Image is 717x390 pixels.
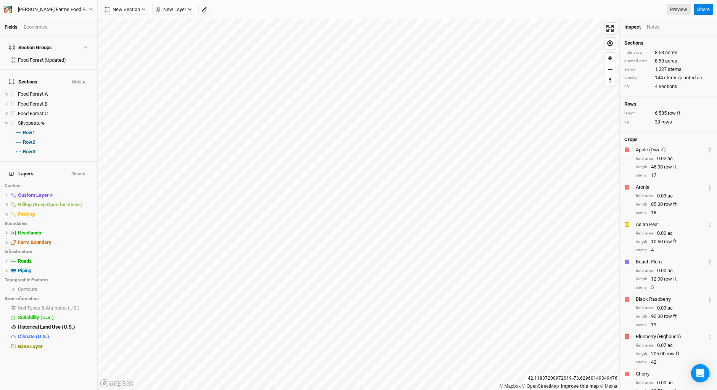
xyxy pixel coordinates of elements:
div: 0.07 [636,342,712,349]
button: Zoom in [604,53,616,64]
div: Piping [18,268,93,274]
span: Row 1 [23,130,35,136]
h4: Rows [624,101,712,107]
a: Preview [667,4,691,15]
button: Enter fullscreen [604,23,616,34]
div: Food Forest B [18,101,93,107]
h4: Sections [624,40,712,46]
span: Custom Layer 4 [18,192,53,198]
div: 1,227 [624,66,712,73]
div: Section Groups [9,45,52,51]
div: Beach Plum [636,258,706,265]
div: length [636,164,647,170]
span: row ft [664,164,677,170]
span: row ft [664,201,677,208]
div: Open Intercom Messenger [691,364,709,382]
div: 0.03 [636,305,712,311]
span: row ft [668,110,680,117]
span: row ft [664,276,677,282]
div: 4 [636,247,712,254]
a: Maxar [600,384,617,389]
div: field area [636,380,653,386]
span: sections [659,83,677,90]
div: 17 [636,172,712,179]
div: density [624,75,651,81]
div: stems [636,210,647,216]
div: length [624,111,651,116]
div: field area [636,193,653,199]
div: Farm Boundary [18,239,93,246]
button: Crop Usage [707,295,712,303]
div: 4 [624,83,712,90]
div: Silvopasture [18,120,93,126]
button: Crop Usage [707,332,712,341]
a: Mapbox [500,384,521,389]
div: Custom Layer 4 [18,192,93,198]
span: ac [667,193,673,199]
button: ShowAll [71,172,88,177]
div: stems [636,285,647,290]
span: Soil Types & Attributes (U.S.) [18,305,80,311]
span: ac [667,342,673,349]
div: Notes [647,24,660,30]
div: field area [624,50,651,56]
div: 10.50 [636,238,712,245]
div: Economics [24,24,48,30]
div: field area [636,268,653,274]
canvas: Map [98,19,619,390]
span: rows [661,119,672,125]
span: Sections [9,79,37,85]
span: Farm Boundary [18,239,51,245]
div: 0.00 [636,230,712,237]
button: Crop Usage [707,369,712,378]
span: ac [667,305,673,311]
span: ac [667,230,673,237]
div: Roads [18,258,93,264]
div: stems [624,67,651,72]
span: row ft [664,313,677,320]
span: New Layer [156,6,186,13]
span: New Section [105,6,140,13]
div: Apple (Dwarf) [636,146,706,153]
span: Parking [18,211,35,217]
div: length [636,202,647,207]
div: Aronia [636,184,706,191]
div: Historical Land Use (U.S.) [18,324,93,330]
div: 19 [636,321,712,328]
div: Blueberry (Highbush) [636,333,706,340]
span: Contours [18,286,37,292]
div: field area [636,231,653,236]
div: planted area [624,58,651,64]
div: 205.00 [636,350,712,357]
div: 0.03 [636,193,712,199]
div: 85.00 [636,201,712,208]
span: Layers [9,171,34,177]
div: 39 [624,119,712,125]
span: ac [667,155,673,162]
div: Hilltop (Keep Open for Views) [18,202,93,208]
div: Base Layer [18,343,93,350]
div: 42.11837200972019 , -73.62960149349476 [526,374,619,382]
div: Black Raspberry [636,296,706,303]
span: Row 3 [23,149,35,155]
span: Base Layer [18,343,43,349]
div: [PERSON_NAME] Farms Food Forest and Silvopasture - ACTIVE [18,6,89,13]
div: Asian Pear [636,221,706,228]
a: Mapbox logo [100,379,133,388]
div: Soil Types & Attributes (U.S.) [18,305,93,311]
span: Suitability (U.S.) [18,315,54,320]
div: Food Forest A [18,91,93,97]
div: 8.53 [624,58,712,64]
div: field area [636,305,653,311]
span: Row 2 [23,139,35,145]
div: 6,535 [624,110,712,117]
div: length [636,351,647,357]
div: 5 [636,284,712,291]
span: ac [667,379,673,386]
div: Wally Farms Food Forest and Silvopasture - ACTIVE [18,6,89,13]
button: Shortcut: M [198,4,211,15]
div: 0.00 [636,267,712,274]
div: Food Forest (Updated) [18,57,93,63]
a: OpenStreetMap [522,384,559,389]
